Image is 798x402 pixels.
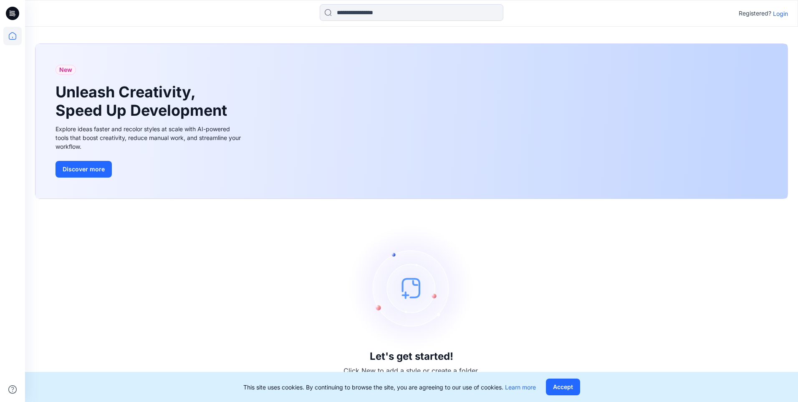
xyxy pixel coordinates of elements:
p: Registered? [739,8,771,18]
h1: Unleash Creativity, Speed Up Development [56,83,231,119]
span: New [59,65,72,75]
p: Login [773,9,788,18]
p: This site uses cookies. By continuing to browse the site, you are agreeing to our use of cookies. [243,383,536,392]
img: empty-state-image.svg [349,225,474,351]
button: Discover more [56,161,112,178]
button: Accept [546,379,580,395]
a: Discover more [56,161,243,178]
div: Explore ideas faster and recolor styles at scale with AI-powered tools that boost creativity, red... [56,125,243,151]
p: Click New to add a style or create a folder. [343,366,480,376]
h3: Let's get started! [370,351,453,362]
a: Learn more [505,384,536,391]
